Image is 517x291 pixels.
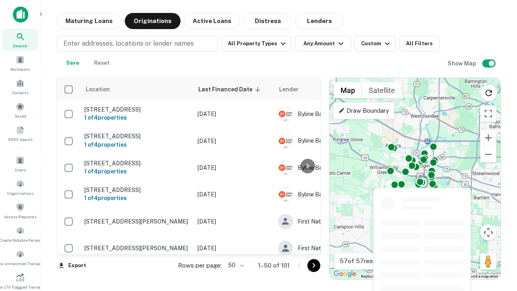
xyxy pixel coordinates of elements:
[362,82,402,98] button: Show satellite imagery
[84,160,189,167] p: [STREET_ADDRESS]
[295,13,344,29] button: Lenders
[244,13,292,29] button: Distress
[2,99,38,121] a: Saved
[89,55,115,71] button: Reset
[295,36,351,52] button: Any Amount
[2,76,38,97] a: Contacts
[2,52,38,74] a: Borrowers
[330,78,500,279] div: 0 0
[13,6,28,23] img: capitalize-icon.png
[178,261,222,270] p: Rows per page:
[84,113,189,122] h6: 1 of 4 properties
[399,36,439,52] button: All Filters
[60,55,86,71] button: Save your search to get updates of matches that match your search criteria.
[57,259,88,272] button: Export
[340,256,383,266] p: 57 of 57 results
[57,13,122,29] button: Maturing Loans
[84,140,189,149] h6: 1 of 4 properties
[80,78,193,101] th: Location
[307,259,320,272] button: Go to next page
[63,39,194,48] p: Enter addresses, locations or lender names
[12,89,28,96] span: Contacts
[334,82,362,98] button: Show street map
[84,133,189,140] p: [STREET_ADDRESS]
[198,190,270,199] p: [DATE]
[279,188,292,201] img: picture
[278,160,399,175] div: Byline Bank
[85,84,120,94] span: Location
[198,84,263,94] span: Last Financed Date
[2,223,38,245] a: Create Notable Person
[361,39,392,48] div: Custom
[84,186,189,194] p: [STREET_ADDRESS]
[480,105,496,122] button: Toggle fullscreen view
[221,36,292,52] button: All Property Types
[198,110,270,118] p: [DATE]
[4,213,36,220] span: Access Requests
[11,66,30,72] span: Borrowers
[84,167,189,176] h6: 1 of 4 properties
[198,244,270,253] p: [DATE]
[480,130,496,146] button: Zoom in
[193,78,274,101] th: Last Financed Date
[278,134,399,148] div: Byline Bank
[279,107,292,121] img: picture
[480,84,497,101] button: Reload search area
[279,134,292,148] img: picture
[274,78,404,101] th: Lender
[125,13,181,29] button: Originations
[84,106,189,113] p: [STREET_ADDRESS]
[278,107,399,121] div: Byline Bank
[258,261,290,270] p: 1–50 of 101
[355,36,396,52] button: Custom
[198,163,270,172] p: [DATE]
[480,146,496,162] button: Zoom out
[198,137,270,145] p: [DATE]
[7,190,34,196] span: Organizations
[278,187,399,202] div: Byline Bank
[278,241,399,255] div: First Nations Bank
[477,226,517,265] iframe: Chat Widget
[84,218,189,225] p: [STREET_ADDRESS][PERSON_NAME]
[8,136,33,143] span: SREO Search
[15,113,26,119] span: Saved
[184,13,240,29] button: Active Loans
[2,200,38,221] a: Access Requests
[2,29,38,51] a: Search
[2,247,38,268] a: Review Unmatched Transactions
[361,274,396,279] button: Keyboard shortcuts
[84,194,189,202] h6: 1 of 4 properties
[225,259,245,271] div: 50
[279,84,298,94] span: Lender
[448,59,477,68] h6: Show Map
[2,153,38,175] a: Users
[480,224,496,240] button: Map camera controls
[198,217,270,226] p: [DATE]
[278,214,399,229] div: First Nations Bank
[13,42,27,49] span: Search
[15,167,26,173] span: Users
[279,161,292,175] img: picture
[84,245,189,252] p: [STREET_ADDRESS][PERSON_NAME]
[57,36,218,52] button: Enter addresses, locations or lender names
[2,176,38,198] a: Organizations
[338,106,389,116] p: Draw Boundary
[332,269,358,279] img: Google
[2,122,38,144] a: SREO Search
[466,274,498,278] a: Report a map error
[332,269,358,279] a: Open this area in Google Maps (opens a new window)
